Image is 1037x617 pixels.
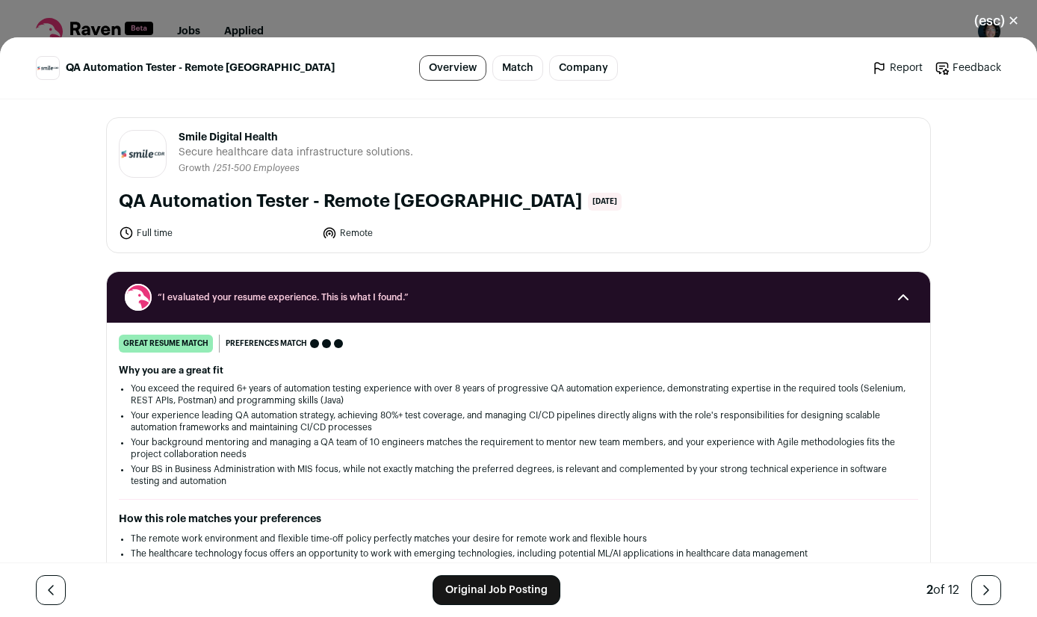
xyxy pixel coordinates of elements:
span: Preferences match [226,336,307,351]
li: The remote work environment and flexible time-off policy perfectly matches your desire for remote... [131,533,906,545]
li: Your background mentoring and managing a QA team of 10 engineers matches the requirement to mento... [131,436,906,460]
a: Original Job Posting [433,575,560,605]
li: The healthcare technology focus offers an opportunity to work with emerging technologies, includi... [131,548,906,559]
a: Overview [419,55,486,81]
span: 251-500 Employees [217,164,300,173]
a: Match [492,55,543,81]
li: Your experience leading QA automation strategy, achieving 80%+ test coverage, and managing CI/CD ... [131,409,906,433]
span: Secure healthcare data infrastructure solutions. [179,145,413,160]
h2: How this role matches your preferences [119,512,918,527]
a: Company [549,55,618,81]
span: QA Automation Tester - Remote [GEOGRAPHIC_DATA] [66,61,335,75]
li: You exceed the required 6+ years of automation testing experience with over 8 years of progressiv... [131,382,906,406]
h2: Why you are a great fit [119,365,918,376]
div: of 12 [926,581,959,599]
li: / [213,163,300,174]
h1: QA Automation Tester - Remote [GEOGRAPHIC_DATA] [119,190,582,214]
img: a9532af437a511674463e8a0fddb665ca385b5e809c607faf535cce6f37098ce.png [37,65,59,71]
li: Remote [322,226,516,241]
img: a9532af437a511674463e8a0fddb665ca385b5e809c607faf535cce6f37098ce.png [120,148,166,160]
button: Close modal [956,4,1037,37]
li: Your BS in Business Administration with MIS focus, while not exactly matching the preferred degre... [131,463,906,487]
a: Report [872,61,923,75]
span: Smile Digital Health [179,130,413,145]
span: “I evaluated your resume experience. This is what I found.” [158,291,879,303]
div: great resume match [119,335,213,353]
li: Full time [119,226,313,241]
a: Feedback [935,61,1001,75]
li: Growth [179,163,213,174]
span: [DATE] [588,193,622,211]
span: 2 [926,584,933,596]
